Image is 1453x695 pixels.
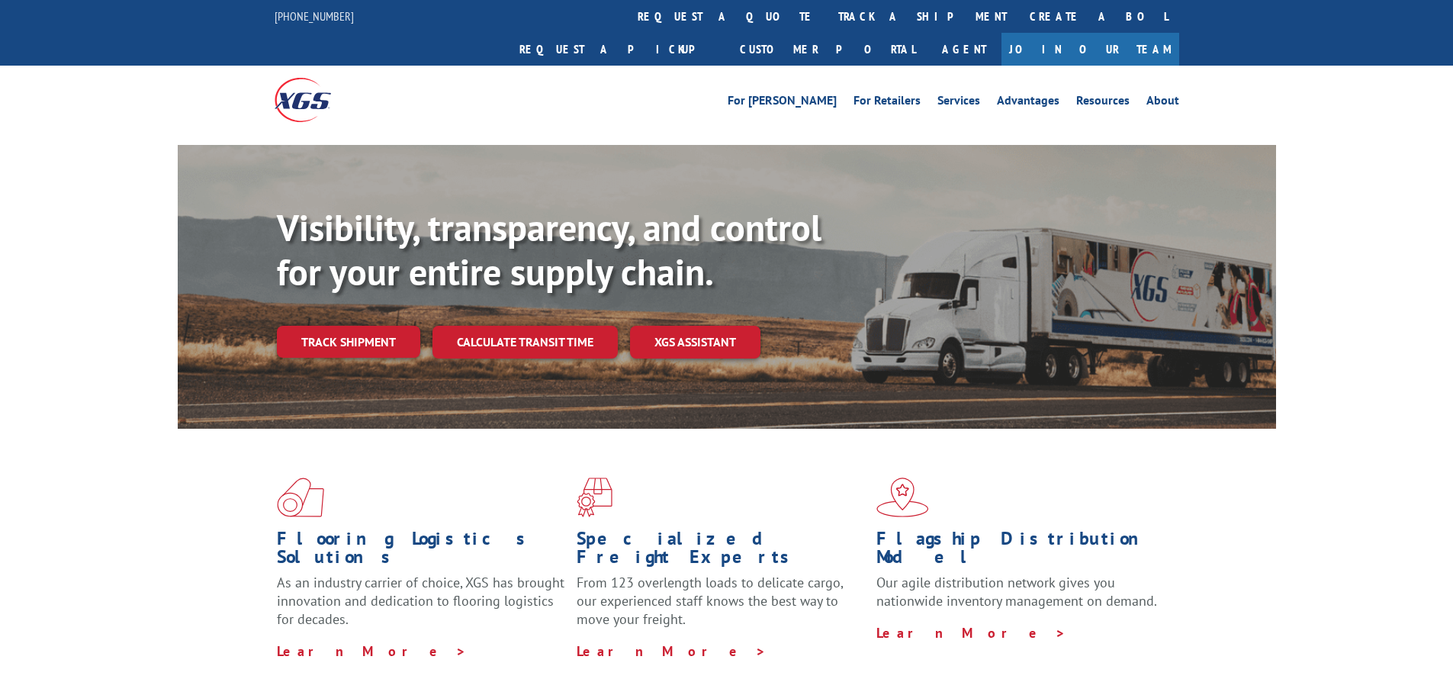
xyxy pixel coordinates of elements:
h1: Specialized Freight Experts [577,529,865,574]
a: Learn More > [277,642,467,660]
span: As an industry carrier of choice, XGS has brought innovation and dedication to flooring logistics... [277,574,564,628]
a: Agent [927,33,1001,66]
span: Our agile distribution network gives you nationwide inventory management on demand. [876,574,1157,610]
a: Advantages [997,95,1059,111]
h1: Flagship Distribution Model [876,529,1165,574]
p: From 123 overlength loads to delicate cargo, our experienced staff knows the best way to move you... [577,574,865,642]
a: Calculate transit time [432,326,618,359]
a: [PHONE_NUMBER] [275,8,354,24]
a: For [PERSON_NAME] [728,95,837,111]
a: Track shipment [277,326,420,358]
a: Request a pickup [508,33,728,66]
a: For Retailers [853,95,921,111]
h1: Flooring Logistics Solutions [277,529,565,574]
a: Customer Portal [728,33,927,66]
a: Learn More > [876,624,1066,642]
a: Services [937,95,980,111]
a: XGS ASSISTANT [630,326,760,359]
a: Resources [1076,95,1130,111]
img: xgs-icon-total-supply-chain-intelligence-red [277,478,324,517]
a: Learn More > [577,642,767,660]
b: Visibility, transparency, and control for your entire supply chain. [277,204,821,295]
img: xgs-icon-flagship-distribution-model-red [876,478,929,517]
img: xgs-icon-focused-on-flooring-red [577,478,612,517]
a: About [1146,95,1179,111]
a: Join Our Team [1001,33,1179,66]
